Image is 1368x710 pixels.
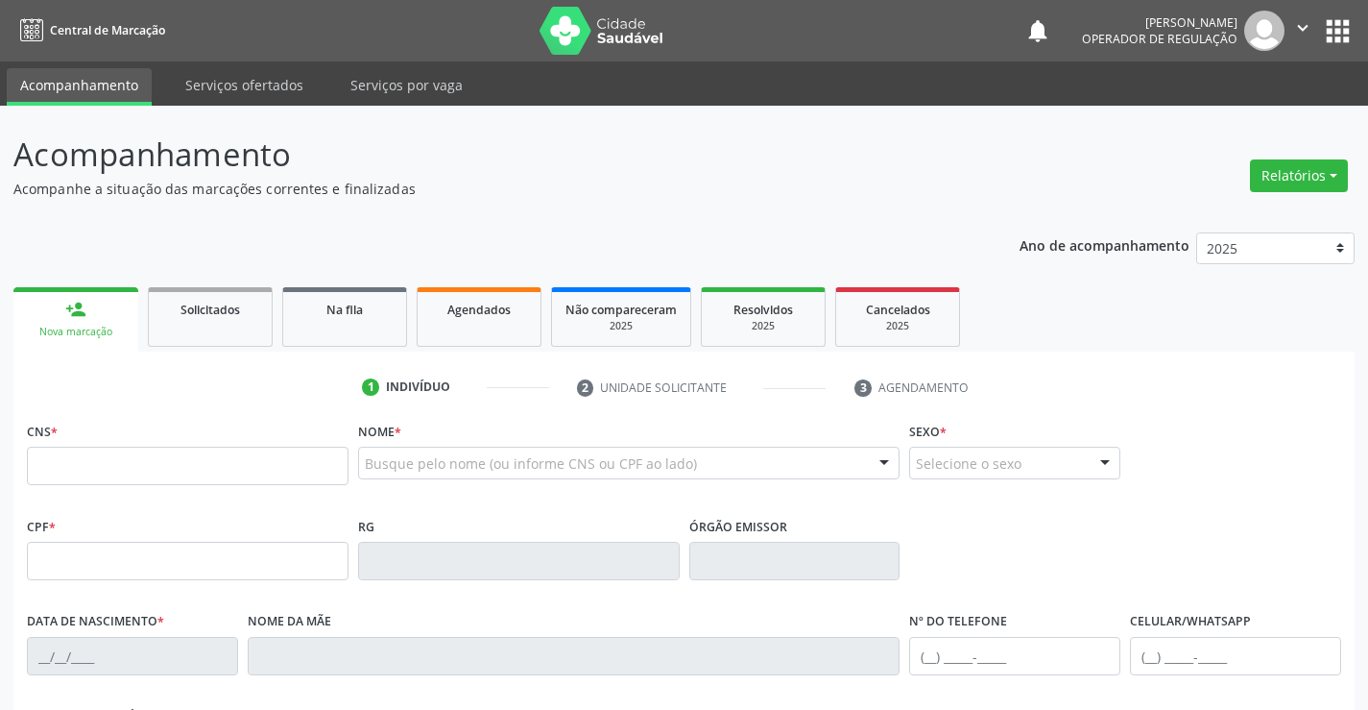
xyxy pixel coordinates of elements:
input: __/__/____ [27,637,238,675]
label: Nome [358,417,401,447]
div: 2025 [715,319,811,333]
div: person_add [65,299,86,320]
label: Sexo [909,417,947,447]
button:  [1284,11,1321,51]
a: Serviços ofertados [172,68,317,102]
p: Ano de acompanhamento [1020,233,1189,257]
img: img [1244,11,1284,51]
button: Relatórios [1250,159,1348,192]
i:  [1292,17,1313,38]
button: notifications [1024,17,1051,44]
span: Operador de regulação [1082,31,1237,47]
div: 2025 [850,319,946,333]
span: Selecione o sexo [916,453,1021,474]
p: Acompanhamento [13,131,952,179]
div: 1 [362,379,379,396]
a: Acompanhamento [7,68,152,106]
label: Nº do Telefone [909,607,1007,637]
span: Resolvidos [733,302,793,318]
div: [PERSON_NAME] [1082,14,1237,31]
span: Cancelados [866,302,930,318]
span: Agendados [447,302,511,318]
label: Órgão emissor [689,512,787,542]
span: Não compareceram [565,302,677,318]
a: Serviços por vaga [337,68,476,102]
label: RG [358,512,374,542]
div: Nova marcação [27,325,125,339]
label: Celular/WhatsApp [1130,607,1251,637]
span: Central de Marcação [50,22,165,38]
span: Busque pelo nome (ou informe CNS ou CPF ao lado) [365,453,697,474]
label: Nome da mãe [248,607,331,637]
span: Solicitados [180,302,240,318]
label: CPF [27,512,56,542]
p: Acompanhe a situação das marcações correntes e finalizadas [13,179,952,199]
div: Indivíduo [386,379,450,396]
input: (__) _____-_____ [909,637,1120,675]
button: apps [1321,14,1355,48]
a: Central de Marcação [13,14,165,46]
input: (__) _____-_____ [1130,637,1341,675]
div: 2025 [565,319,677,333]
span: Na fila [326,302,363,318]
label: Data de nascimento [27,607,164,637]
label: CNS [27,417,58,447]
